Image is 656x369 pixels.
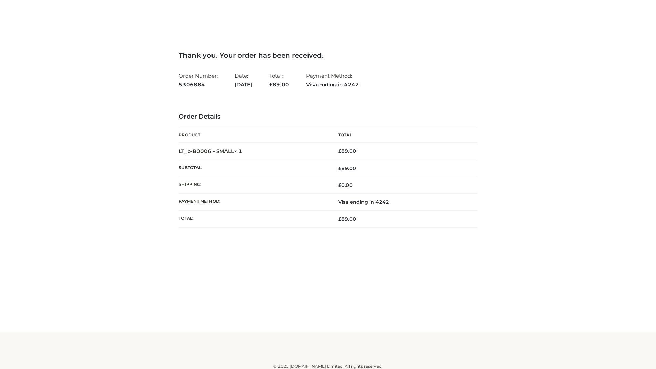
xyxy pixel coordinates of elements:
strong: 5306884 [179,80,218,89]
li: Total: [269,70,289,91]
strong: [DATE] [235,80,252,89]
bdi: 0.00 [338,182,353,188]
th: Shipping: [179,177,328,194]
span: £ [269,81,273,88]
strong: × 1 [234,148,242,154]
th: Total [328,127,477,143]
th: Product [179,127,328,143]
li: Payment Method: [306,70,359,91]
li: Order Number: [179,70,218,91]
span: £ [338,216,341,222]
span: £ [338,182,341,188]
span: 89.00 [269,81,289,88]
span: 89.00 [338,216,356,222]
span: £ [338,165,341,172]
span: £ [338,148,341,154]
strong: Visa ending in 4242 [306,80,359,89]
span: 89.00 [338,165,356,172]
th: Total: [179,210,328,227]
bdi: 89.00 [338,148,356,154]
h3: Order Details [179,113,477,121]
li: Date: [235,70,252,91]
th: Payment method: [179,194,328,210]
h3: Thank you. Your order has been received. [179,51,477,59]
strong: LT_b-B0006 - SMALL [179,148,242,154]
th: Subtotal: [179,160,328,177]
td: Visa ending in 4242 [328,194,477,210]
